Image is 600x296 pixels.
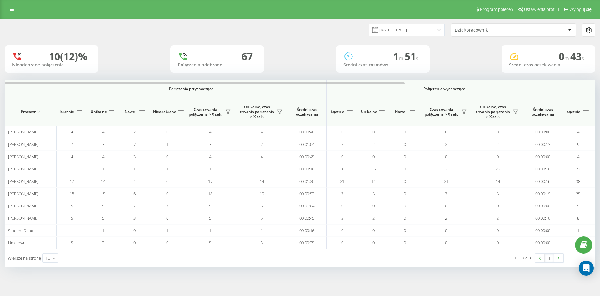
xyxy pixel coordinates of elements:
[239,105,275,119] span: Unikalne, czas trwania połączenia > X sek.
[71,154,73,159] span: 4
[102,142,104,147] span: 7
[404,179,406,184] span: 0
[166,240,168,246] span: 0
[404,129,406,135] span: 0
[475,105,511,119] span: Unikalne, czas trwania połączenia > X sek.
[523,163,562,175] td: 00:00:16
[133,166,136,172] span: 1
[287,151,327,163] td: 00:00:45
[497,191,499,196] span: 5
[444,166,448,172] span: 26
[497,154,499,159] span: 0
[45,255,50,261] div: 10
[496,179,500,184] span: 14
[528,107,557,117] span: Średni czas oczekiwania
[102,166,104,172] span: 1
[72,86,310,91] span: Połączenia przychodzące
[101,179,105,184] span: 14
[71,228,73,233] span: 1
[564,55,570,62] span: m
[133,142,136,147] span: 7
[445,240,447,246] span: 0
[496,166,500,172] span: 25
[404,215,406,221] span: 0
[341,240,343,246] span: 0
[445,154,447,159] span: 0
[372,215,375,221] span: 2
[545,254,554,262] a: 1
[577,154,579,159] span: 4
[341,203,343,209] span: 0
[341,86,548,91] span: Połączenia wychodzące
[341,129,343,135] span: 0
[166,142,168,147] span: 1
[12,62,91,68] div: Nieodebrane połączenia
[133,240,136,246] span: 0
[102,215,104,221] span: 5
[523,175,562,187] td: 00:00:16
[523,126,562,138] td: 00:00:00
[261,166,263,172] span: 1
[153,109,176,114] span: Nieodebrane
[70,179,74,184] span: 17
[261,215,263,221] span: 5
[341,154,343,159] span: 0
[8,255,41,261] span: Wiersze na stronę
[372,240,375,246] span: 0
[49,50,87,62] div: 10 (12)%
[8,154,38,159] span: [PERSON_NAME]
[209,228,211,233] span: 1
[91,109,107,114] span: Unikalne
[8,142,38,147] span: [PERSON_NAME]
[393,49,405,63] span: 1
[399,55,405,62] span: m
[404,240,406,246] span: 0
[372,142,375,147] span: 2
[497,215,499,221] span: 2
[208,191,212,196] span: 18
[559,49,570,63] span: 0
[208,179,212,184] span: 17
[372,129,375,135] span: 0
[70,191,74,196] span: 18
[372,228,375,233] span: 0
[497,228,499,233] span: 0
[8,228,35,233] span: Student Depot
[576,191,580,196] span: 25
[566,109,581,114] span: Łącznie
[523,225,562,237] td: 00:00:00
[287,175,327,187] td: 00:01:20
[371,179,376,184] span: 14
[445,191,447,196] span: 7
[209,215,211,221] span: 5
[133,179,136,184] span: 4
[102,228,104,233] span: 1
[166,215,168,221] span: 0
[59,109,75,114] span: Łącznie
[523,212,562,224] td: 00:00:16
[166,129,168,135] span: 0
[101,191,105,196] span: 15
[404,203,406,209] span: 0
[287,163,327,175] td: 00:00:16
[509,62,588,68] div: Średni czas oczekiwania
[260,191,264,196] span: 15
[209,142,211,147] span: 7
[8,240,26,246] span: Unknown
[133,154,136,159] span: 3
[8,129,38,135] span: [PERSON_NAME]
[480,7,513,12] span: Program poleceń
[209,129,211,135] span: 4
[523,138,562,150] td: 00:00:13
[445,142,447,147] span: 2
[102,240,104,246] span: 3
[102,203,104,209] span: 5
[524,7,559,12] span: Ustawienia profilu
[8,179,38,184] span: [PERSON_NAME]
[444,179,448,184] span: 21
[71,166,73,172] span: 1
[523,188,562,200] td: 00:00:19
[133,203,136,209] span: 2
[576,166,580,172] span: 27
[582,55,584,62] span: s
